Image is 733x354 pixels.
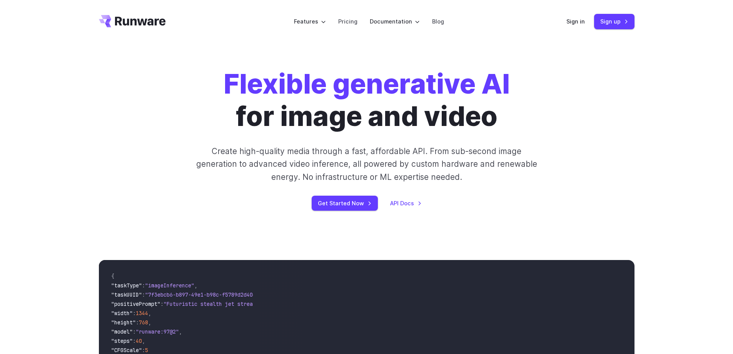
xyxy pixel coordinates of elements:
[99,15,166,27] a: Go to /
[111,300,160,307] span: "positivePrompt"
[142,347,145,354] span: :
[136,319,139,326] span: :
[145,282,194,289] span: "imageInference"
[566,17,585,26] a: Sign in
[133,310,136,317] span: :
[224,67,510,100] strong: Flexible generative AI
[390,199,422,208] a: API Docs
[370,17,420,26] label: Documentation
[164,300,444,307] span: "Futuristic stealth jet streaking through a neon-lit cityscape with glowing purple exhaust"
[136,328,179,335] span: "runware:97@2"
[111,310,133,317] span: "width"
[194,282,197,289] span: ,
[142,291,145,298] span: :
[133,337,136,344] span: :
[136,310,148,317] span: 1344
[111,337,133,344] span: "steps"
[148,319,151,326] span: ,
[145,291,262,298] span: "7f3ebcb6-b897-49e1-b98c-f5789d2d40d7"
[136,337,142,344] span: 40
[160,300,164,307] span: :
[338,17,357,26] a: Pricing
[111,273,114,280] span: {
[111,291,142,298] span: "taskUUID"
[179,328,182,335] span: ,
[148,310,151,317] span: ,
[133,328,136,335] span: :
[224,68,510,133] h1: for image and video
[594,14,634,29] a: Sign up
[312,196,378,211] a: Get Started Now
[142,337,145,344] span: ,
[294,17,326,26] label: Features
[432,17,444,26] a: Blog
[111,328,133,335] span: "model"
[111,347,142,354] span: "CFGScale"
[111,282,142,289] span: "taskType"
[145,347,148,354] span: 5
[195,145,538,183] p: Create high-quality media through a fast, affordable API. From sub-second image generation to adv...
[139,319,148,326] span: 768
[142,282,145,289] span: :
[111,319,136,326] span: "height"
